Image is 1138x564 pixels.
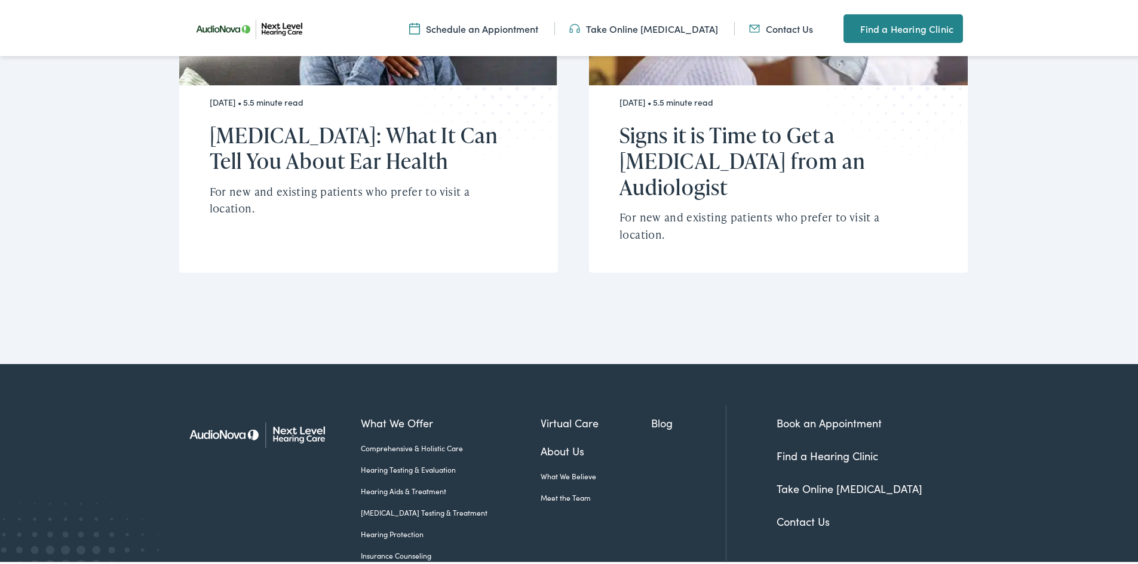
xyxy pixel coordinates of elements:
a: [MEDICAL_DATA] Testing & Treatment [361,505,541,516]
p: For new and existing patients who prefer to visit a location. [619,207,922,241]
a: Insurance Counseling [361,548,541,559]
a: Book an Appointment [777,413,882,428]
a: Take Online [MEDICAL_DATA] [569,20,718,33]
h2: [MEDICAL_DATA]: What It Can Tell You About Ear Health [210,120,513,171]
a: Meet the Team [541,490,652,501]
a: Contact Us [777,511,830,526]
img: Calendar icon representing the ability to schedule a hearing test or hearing aid appointment at N... [409,20,420,33]
a: Schedule an Appiontment [409,20,538,33]
div: [DATE] • 5.5 minute read [210,95,513,105]
div: [DATE] • 5.5 minute read [619,95,922,105]
a: Take Online [MEDICAL_DATA] [777,479,922,494]
a: Hearing Protection [361,526,541,537]
img: A map pin icon in teal indicates location-related features or services. [843,19,854,33]
a: About Us [541,440,652,457]
a: Comprehensive & Holistic Care [361,440,541,451]
a: Contact Us [749,20,813,33]
a: Hearing Testing & Evaluation [361,462,541,473]
h2: Signs it is Time to Get a [MEDICAL_DATA] from an Audiologist [619,120,922,198]
img: An icon symbolizing headphones, colored in teal, suggests audio-related services or features. [569,20,580,33]
p: For new and existing patients who prefer to visit a location. [210,181,513,215]
a: Virtual Care [541,412,652,429]
img: An icon representing mail communication is presented in a unique teal color. [749,20,760,33]
a: Hearing Aids & Treatment [361,483,541,494]
a: Find a Hearing Clinic [843,12,963,41]
img: Next Level Hearing Care [179,403,343,461]
a: Blog [651,412,726,429]
a: What We Offer [361,412,541,429]
a: What We Believe [541,469,652,479]
a: Find a Hearing Clinic [777,446,878,461]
